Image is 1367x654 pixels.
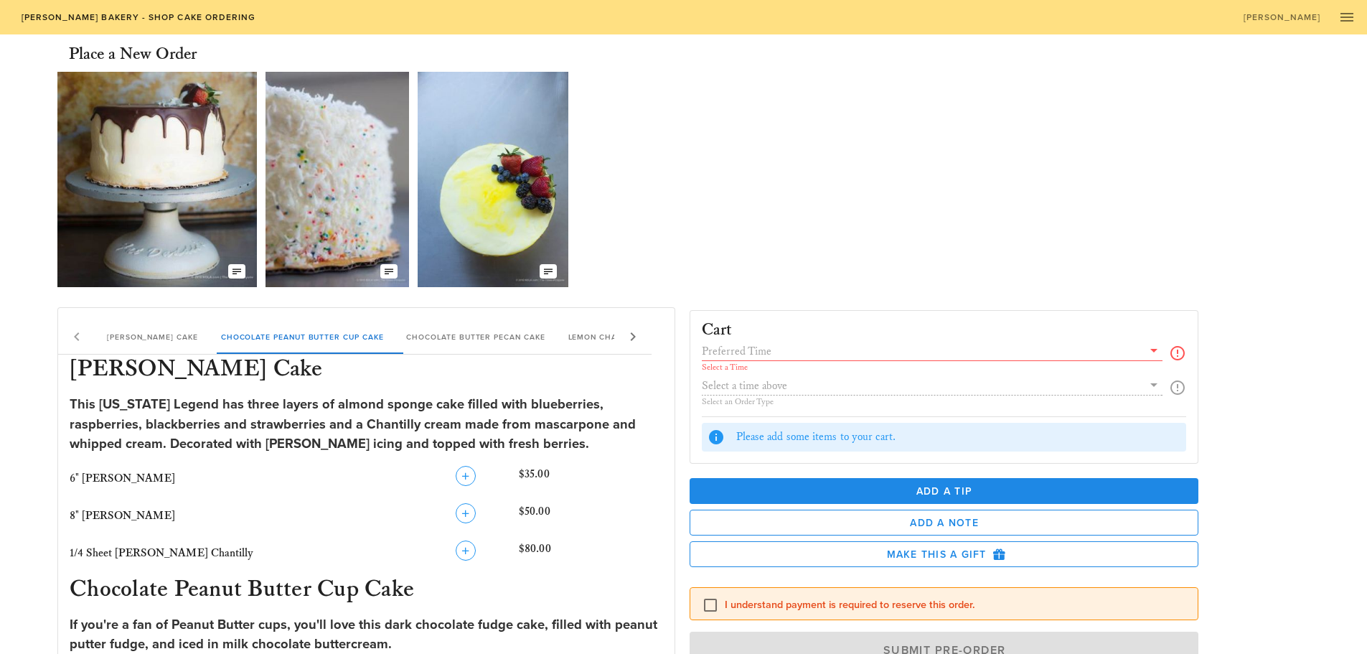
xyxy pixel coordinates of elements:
span: 8" [PERSON_NAME] [70,509,175,523]
span: Add a Note [702,517,1187,529]
button: Add a Note [690,510,1199,536]
span: [PERSON_NAME] Bakery - Shop Cake Ordering [20,12,255,22]
a: [PERSON_NAME] [1234,7,1330,27]
input: Preferred Time [702,342,1143,360]
img: vfgkldhn9pjhkwzhnerr.webp [418,72,568,287]
span: 6" [PERSON_NAME] [70,472,175,485]
div: $50.00 [516,500,666,532]
div: $80.00 [516,538,666,569]
span: [PERSON_NAME] [1243,12,1321,22]
div: Please add some items to your cart. [736,429,1181,445]
span: Add a Tip [701,485,1188,497]
button: Add a Tip [690,478,1199,504]
div: Lemon Chantilly Cake [557,319,680,354]
h3: Chocolate Peanut Butter Cup Cake [67,575,666,607]
div: $35.00 [516,463,666,495]
div: Chocolate Butter Pecan Cake [395,319,556,354]
div: This [US_STATE] Legend has three layers of almond sponge cake filled with blueberries, raspberrie... [70,395,663,454]
h3: [PERSON_NAME] Cake [67,355,666,386]
button: Make this a Gift [690,541,1199,567]
div: Chocolate Peanut Butter Cup Cake [210,319,395,354]
span: Make this a Gift [702,548,1187,561]
div: [PERSON_NAME] Cake [95,319,210,354]
img: qzl0ivbhpoir5jt3lnxe.jpg [266,72,409,287]
label: I understand payment is required to reserve this order. [725,598,1187,612]
div: Select a Time [702,363,1163,372]
h3: Place a New Order [69,43,197,66]
span: 1/4 Sheet [PERSON_NAME] Chantilly [70,546,253,560]
img: adomffm5ftbblbfbeqkk.jpg [57,72,257,287]
h3: Cart [702,322,733,339]
a: [PERSON_NAME] Bakery - Shop Cake Ordering [11,7,265,27]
